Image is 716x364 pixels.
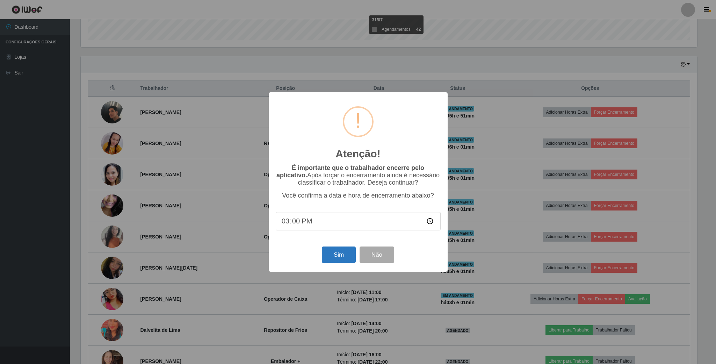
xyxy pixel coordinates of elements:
[360,247,394,263] button: Não
[335,148,380,160] h2: Atenção!
[276,164,441,186] p: Após forçar o encerramento ainda é necessário classificar o trabalhador. Deseja continuar?
[276,164,424,179] b: É importante que o trabalhador encerre pelo aplicativo.
[322,247,356,263] button: Sim
[276,192,441,199] p: Você confirma a data e hora de encerramento abaixo?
